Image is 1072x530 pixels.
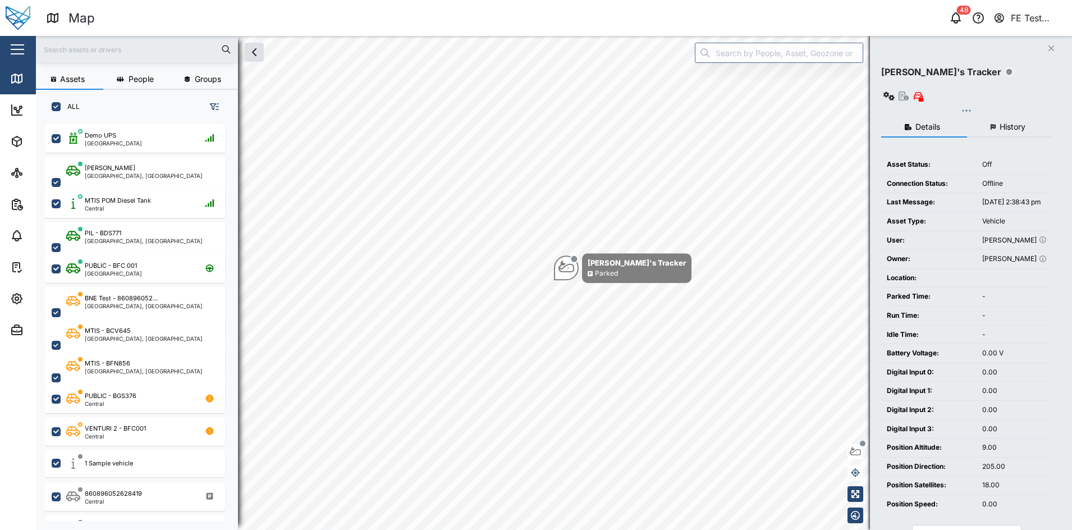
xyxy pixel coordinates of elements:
[887,499,971,510] div: Position Speed:
[982,159,1047,170] div: Off
[982,179,1047,189] div: Offline
[887,405,971,415] div: Digital Input 2:
[85,368,203,374] div: [GEOGRAPHIC_DATA], [GEOGRAPHIC_DATA]
[29,324,62,336] div: Admin
[887,273,971,284] div: Location:
[887,480,971,491] div: Position Satellites:
[29,230,64,242] div: Alarms
[85,489,142,499] div: 860896052628419
[85,196,151,205] div: MTIS POM Diesel Tank
[695,43,863,63] input: Search by People, Asset, Geozone or Place
[195,75,221,83] span: Groups
[85,336,203,341] div: [GEOGRAPHIC_DATA], [GEOGRAPHIC_DATA]
[29,167,56,179] div: Sites
[29,104,80,116] div: Dashboard
[887,348,971,359] div: Battery Voltage:
[887,291,971,302] div: Parked Time:
[85,163,135,173] div: [PERSON_NAME]
[915,123,940,131] span: Details
[45,120,237,521] div: grid
[887,310,971,321] div: Run Time:
[957,6,971,15] div: 48
[85,303,203,309] div: [GEOGRAPHIC_DATA], [GEOGRAPHIC_DATA]
[1000,123,1025,131] span: History
[887,367,971,378] div: Digital Input 0:
[887,197,971,208] div: Last Message:
[982,424,1047,435] div: 0.00
[982,480,1047,491] div: 18.00
[61,102,80,111] label: ALL
[85,433,146,439] div: Central
[85,261,137,271] div: PUBLIC - BFC 001
[85,238,203,244] div: [GEOGRAPHIC_DATA], [GEOGRAPHIC_DATA]
[887,179,971,189] div: Connection Status:
[85,131,116,140] div: Demo UPS
[887,462,971,472] div: Position Direction:
[29,293,69,305] div: Settings
[29,261,60,273] div: Tasks
[982,367,1047,378] div: 0.00
[588,257,686,268] div: [PERSON_NAME]'s Tracker
[85,140,142,146] div: [GEOGRAPHIC_DATA]
[29,135,64,148] div: Assets
[85,229,121,238] div: PIL - BDS771
[982,197,1047,208] div: [DATE] 2:38:43 pm
[982,348,1047,359] div: 0.00 V
[982,310,1047,321] div: -
[85,205,151,211] div: Central
[1011,11,1062,25] div: FE Test Admin
[85,294,158,303] div: BNE Test - 860896052...
[60,75,85,83] span: Assets
[29,198,67,211] div: Reports
[85,326,131,336] div: MTIS - BCV645
[36,36,1072,530] canvas: Map
[85,459,133,468] div: 1 Sample vehicle
[887,159,971,170] div: Asset Status:
[887,216,971,227] div: Asset Type:
[85,173,203,179] div: [GEOGRAPHIC_DATA], [GEOGRAPHIC_DATA]
[881,65,1001,79] div: [PERSON_NAME]'s Tracker
[982,254,1047,264] div: [PERSON_NAME]
[887,386,971,396] div: Digital Input 1:
[85,271,142,276] div: [GEOGRAPHIC_DATA]
[982,405,1047,415] div: 0.00
[887,424,971,435] div: Digital Input 3:
[85,391,136,401] div: PUBLIC - BGS376
[85,499,142,504] div: Central
[887,254,971,264] div: Owner:
[982,330,1047,340] div: -
[29,72,54,85] div: Map
[6,6,30,30] img: Main Logo
[887,235,971,246] div: User:
[887,330,971,340] div: Idle Time:
[993,10,1063,26] button: FE Test Admin
[43,41,231,58] input: Search assets or drivers
[982,462,1047,472] div: 205.00
[85,359,130,368] div: MTIS - BFN856
[85,424,146,433] div: VENTURI 2 - BFC001
[68,8,95,28] div: Map
[129,75,154,83] span: People
[982,386,1047,396] div: 0.00
[982,216,1047,227] div: Vehicle
[982,442,1047,453] div: 9.00
[982,499,1047,510] div: 0.00
[982,291,1047,302] div: -
[85,401,136,406] div: Central
[554,253,691,283] div: Map marker
[595,268,618,279] div: Parked
[887,442,971,453] div: Position Altitude:
[982,235,1047,246] div: [PERSON_NAME]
